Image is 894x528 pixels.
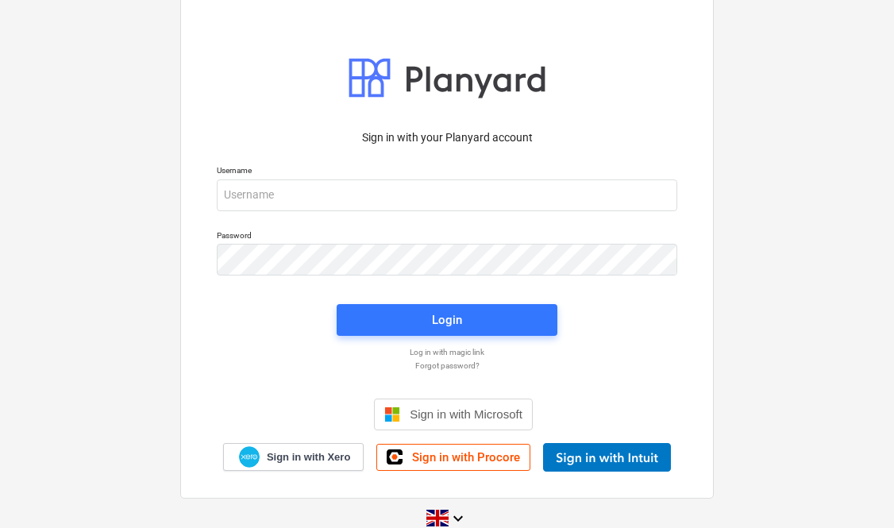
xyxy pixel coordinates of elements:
input: Username [217,179,677,211]
span: Sign in with Microsoft [410,407,522,421]
a: Sign in with Xero [223,443,364,471]
a: Log in with magic link [209,347,685,357]
button: Login [337,304,557,336]
span: Sign in with Xero [267,450,350,464]
p: Username [217,165,677,179]
div: Login [432,310,462,330]
a: Sign in with Procore [376,444,530,471]
span: Sign in with Procore [412,450,520,464]
img: Xero logo [239,446,260,468]
p: Password [217,230,677,244]
a: Forgot password? [209,360,685,371]
i: keyboard_arrow_down [449,509,468,528]
p: Sign in with your Planyard account [217,129,677,146]
img: Microsoft logo [384,407,400,422]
